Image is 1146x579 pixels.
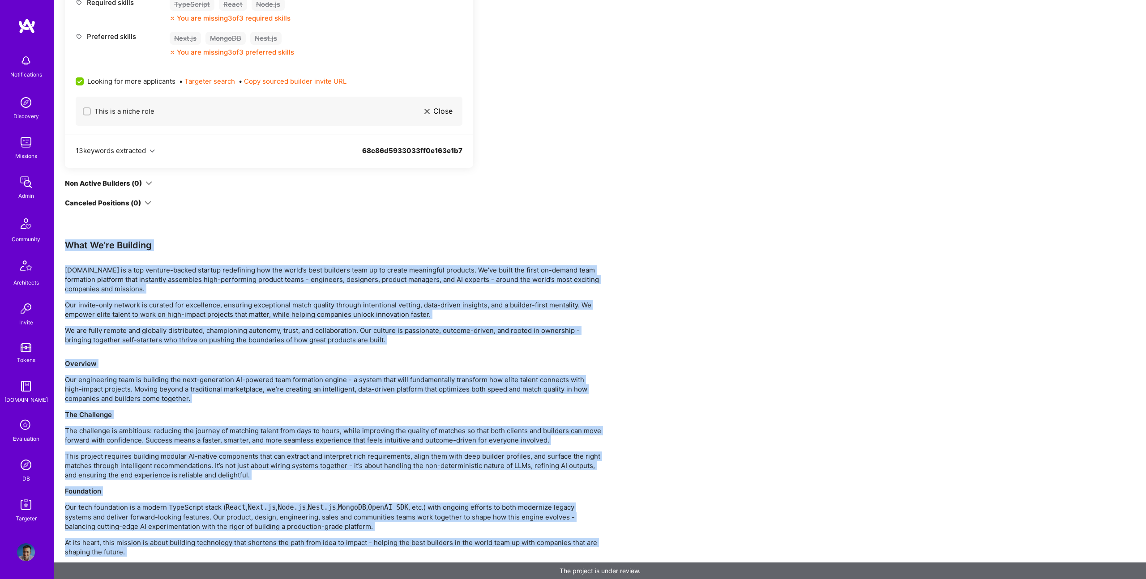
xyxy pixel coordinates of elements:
[278,503,306,511] code: Node.js
[15,543,37,561] a: User Avatar
[65,198,141,208] div: Canceled Positions (0)
[17,417,34,434] i: icon SelectionTeam
[22,474,30,483] div: DB
[17,133,35,151] img: teamwork
[17,173,35,191] img: admin teamwork
[145,180,152,187] i: icon ArrowDown
[17,94,35,111] img: discovery
[17,496,35,514] img: Skill Targeter
[17,456,35,474] img: Admin Search
[87,77,175,86] span: Looking for more applicants
[248,503,276,511] code: Next.js
[15,151,37,161] div: Missions
[422,104,455,119] button: Close
[13,111,39,121] div: Discovery
[65,375,602,403] p: Our engineering team is building the next-generation AI-powered team formation engine - a system ...
[76,33,82,40] i: icon Tag
[244,77,346,86] button: Copy sourced builder invite URL
[65,487,101,495] strong: Foundation
[15,256,37,278] img: Architects
[65,326,602,345] p: We are fully remote and globally distributed, championing autonomy, trust, and collaboration. Our...
[65,300,602,319] p: Our invite-only network is curated for excellence, ensuring exceptional match quality through int...
[65,502,602,531] p: Our tech foundation is a modern TypeScript stack ( , , , , , , etc.) with ongoing efforts to both...
[16,514,37,523] div: Targeter
[177,47,294,57] div: You are missing 3 of 3 preferred skills
[4,395,48,404] div: [DOMAIN_NAME]
[150,149,155,154] i: icon Chevron
[17,543,35,561] img: User Avatar
[18,191,34,200] div: Admin
[308,503,336,511] code: Nest.js
[250,32,282,45] div: Nest.js
[424,109,430,114] i: icon Close
[19,318,33,327] div: Invite
[13,278,39,287] div: Architects
[239,77,346,86] span: •
[65,426,602,445] p: The challenge is ambitious: reducing the journey of matching talent from days to hours, while imp...
[65,538,602,557] p: At its heart, this mission is about building technology that shortens the path from idea to impac...
[12,234,40,244] div: Community
[18,18,36,34] img: logo
[205,32,246,45] div: MongoDB
[226,503,246,511] code: React
[368,503,408,511] code: OpenAI SDK
[338,503,366,511] code: MongoDB
[10,70,42,79] div: Notifications
[13,434,39,443] div: Evaluation
[179,77,235,86] span: •
[94,106,154,116] span: This is a niche role
[17,355,35,365] div: Tokens
[17,377,35,395] img: guide book
[21,343,31,352] img: tokens
[433,106,453,116] span: Close
[54,562,1146,579] div: The project is under review.
[170,32,201,45] div: Next.js
[65,179,142,188] div: Non Active Builders (0)
[65,410,112,419] strong: The Challenge
[362,146,462,166] div: 68c86d5933033ff0e163e1b7
[65,265,602,294] p: [DOMAIN_NAME] is a top venture-backed startup redefining how the world’s best builders team up to...
[65,239,602,251] div: What We're Building
[145,200,151,206] i: icon ArrowDown
[15,213,37,234] img: Community
[76,32,165,41] div: Preferred skills
[65,451,602,480] p: This project requires building modular AI-native components that can extract and interpret rich r...
[65,359,97,368] strong: Overview
[17,300,35,318] img: Invite
[184,77,235,86] button: Targeter search
[170,50,175,55] i: icon CloseOrange
[170,16,175,21] i: icon CloseOrange
[17,52,35,70] img: bell
[177,13,291,23] div: You are missing 3 of 3 required skills
[76,146,155,155] button: 13keywords extracted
